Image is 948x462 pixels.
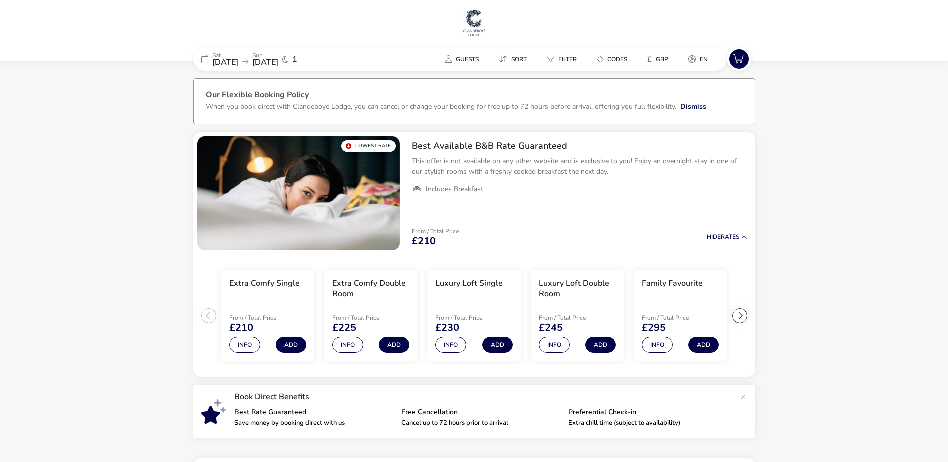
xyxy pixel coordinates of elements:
[539,52,589,66] naf-pibe-menu-bar-item: Filter
[526,266,629,365] swiper-slide: 4 / 6
[482,337,513,353] button: Add
[607,55,627,63] span: Codes
[401,409,560,416] p: Free Cancellation
[252,52,278,58] p: Sun
[212,57,238,68] span: [DATE]
[422,266,525,365] swiper-slide: 3 / 6
[700,55,708,63] span: en
[688,337,719,353] button: Add
[435,337,466,353] button: Info
[206,102,676,111] p: When you book direct with Clandeboye Lodge, you can cancel or change your booking for free up to ...
[229,323,253,333] span: £210
[539,52,585,66] button: Filter
[229,278,300,289] h3: Extra Comfy Single
[212,52,238,58] p: Sat
[558,55,577,63] span: Filter
[426,185,483,194] span: Includes Breakfast
[732,266,835,365] swiper-slide: 6 / 6
[629,266,732,365] swiper-slide: 5 / 6
[680,52,720,66] naf-pibe-menu-bar-item: en
[234,409,393,416] p: Best Rate Guaranteed
[707,233,721,241] span: Hide
[539,337,570,353] button: Info
[412,228,459,234] p: From / Total Price
[639,52,676,66] button: £GBP
[412,156,747,177] p: This offer is not available on any other website and is exclusive to you! Enjoy an overnight stay...
[206,91,743,101] h3: Our Flexible Booking Policy
[680,101,706,112] button: Dismiss
[568,420,727,426] p: Extra chill time (subject to availability)
[332,323,356,333] span: £225
[276,337,306,353] button: Add
[511,55,527,63] span: Sort
[332,315,403,321] p: From / Total Price
[435,315,506,321] p: From / Total Price
[234,420,393,426] p: Save money by booking direct with us
[332,337,363,353] button: Info
[642,323,666,333] span: £295
[437,52,491,66] naf-pibe-menu-bar-item: Guests
[456,55,479,63] span: Guests
[568,409,727,416] p: Preferential Check-in
[707,234,747,240] button: HideRates
[229,315,300,321] p: From / Total Price
[412,236,436,246] span: £210
[656,55,668,63] span: GBP
[491,52,539,66] naf-pibe-menu-bar-item: Sort
[332,278,409,299] h3: Extra Comfy Double Room
[319,266,422,365] swiper-slide: 2 / 6
[585,337,616,353] button: Add
[680,52,716,66] button: en
[292,55,297,63] span: 1
[642,278,703,289] h3: Family Favourite
[589,52,635,66] button: Codes
[234,393,735,401] p: Book Direct Benefits
[229,337,260,353] button: Info
[539,315,610,321] p: From / Total Price
[639,52,680,66] naf-pibe-menu-bar-item: £GBP
[252,57,278,68] span: [DATE]
[435,323,459,333] span: £230
[216,266,319,365] swiper-slide: 1 / 6
[539,323,563,333] span: £245
[647,54,652,64] i: £
[642,337,673,353] button: Info
[491,52,535,66] button: Sort
[341,140,396,152] div: Lowest Rate
[462,8,487,38] img: Main Website
[589,52,639,66] naf-pibe-menu-bar-item: Codes
[401,420,560,426] p: Cancel up to 72 hours prior to arrival
[197,136,400,250] swiper-slide: 1 / 1
[435,278,503,289] h3: Luxury Loft Single
[437,52,487,66] button: Guests
[379,337,409,353] button: Add
[642,315,713,321] p: From / Total Price
[539,278,616,299] h3: Luxury Loft Double Room
[404,132,755,202] div: Best Available B&B Rate GuaranteedThis offer is not available on any other website and is exclusi...
[412,140,747,152] h2: Best Available B&B Rate Guaranteed
[193,47,343,71] div: Sat[DATE]Sun[DATE]1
